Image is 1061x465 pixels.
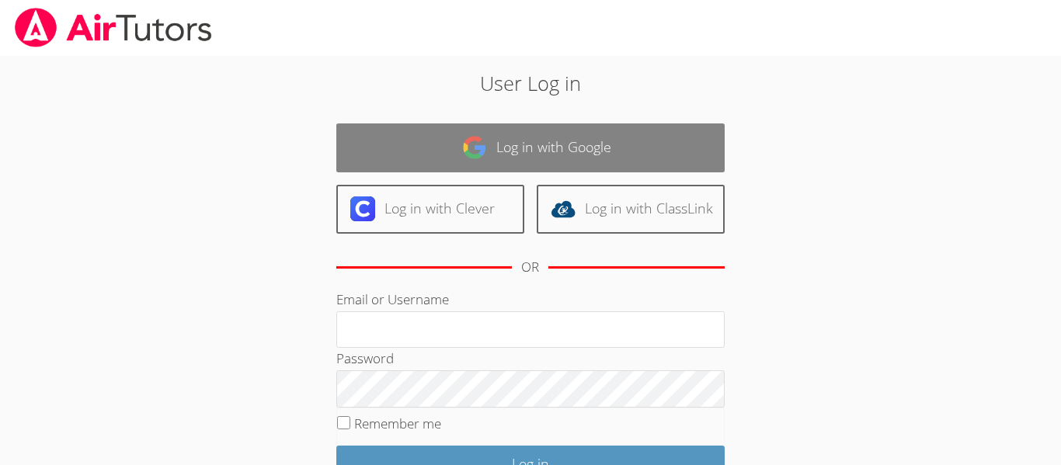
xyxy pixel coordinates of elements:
img: google-logo-50288ca7cdecda66e5e0955fdab243c47b7ad437acaf1139b6f446037453330a.svg [462,135,487,160]
a: Log in with Clever [336,185,524,234]
img: clever-logo-6eab21bc6e7a338710f1a6ff85c0baf02591cd810cc4098c63d3a4b26e2feb20.svg [350,196,375,221]
h2: User Log in [244,68,817,98]
label: Remember me [354,415,441,432]
img: classlink-logo-d6bb404cc1216ec64c9a2012d9dc4662098be43eaf13dc465df04b49fa7ab582.svg [551,196,576,221]
img: airtutors_banner-c4298cdbf04f3fff15de1276eac7730deb9818008684d7c2e4769d2f7ddbe033.png [13,8,214,47]
label: Password [336,349,394,367]
div: OR [521,256,539,279]
label: Email or Username [336,290,449,308]
a: Log in with Google [336,123,725,172]
a: Log in with ClassLink [537,185,725,234]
